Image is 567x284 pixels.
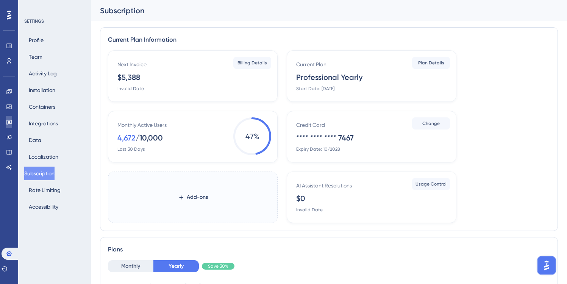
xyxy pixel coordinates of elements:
[412,117,450,130] button: Change
[108,245,550,254] div: Plans
[100,5,539,16] div: Subscription
[412,178,450,190] button: Usage Control
[24,33,48,47] button: Profile
[24,83,60,97] button: Installation
[24,133,46,147] button: Data
[166,190,220,204] button: Add-ons
[24,18,86,24] div: SETTINGS
[24,150,63,164] button: Localization
[296,60,326,69] div: Current Plan
[296,120,325,130] div: Credit Card
[233,117,271,155] span: 47 %
[24,67,61,80] button: Activity Log
[237,60,267,66] span: Billing Details
[117,60,147,69] div: Next Invoice
[296,181,352,190] div: AI Assistant Resolutions
[296,146,340,152] div: Expiry Date: 10/2028
[233,57,271,69] button: Billing Details
[108,35,550,44] div: Current Plan Information
[296,207,323,213] div: Invalid Date
[187,193,208,202] span: Add-ons
[117,146,145,152] div: Last 30 Days
[136,133,163,143] div: / 10,000
[535,254,558,277] iframe: UserGuiding AI Assistant Launcher
[24,200,63,214] button: Accessibility
[117,120,167,130] div: Monthly Active Users
[117,72,140,83] div: $5,388
[296,86,334,92] div: Start Date: [DATE]
[296,72,362,83] div: Professional Yearly
[415,181,447,187] span: Usage Control
[412,57,450,69] button: Plan Details
[117,86,144,92] div: Invalid Date
[422,120,440,126] span: Change
[418,60,444,66] span: Plan Details
[153,260,199,272] button: Yearly
[24,117,62,130] button: Integrations
[296,193,305,204] div: $0
[117,133,136,143] div: 4,672
[24,167,55,180] button: Subscription
[24,183,65,197] button: Rate Limiting
[24,50,47,64] button: Team
[208,263,228,269] span: Save 30%
[108,260,153,272] button: Monthly
[24,100,60,114] button: Containers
